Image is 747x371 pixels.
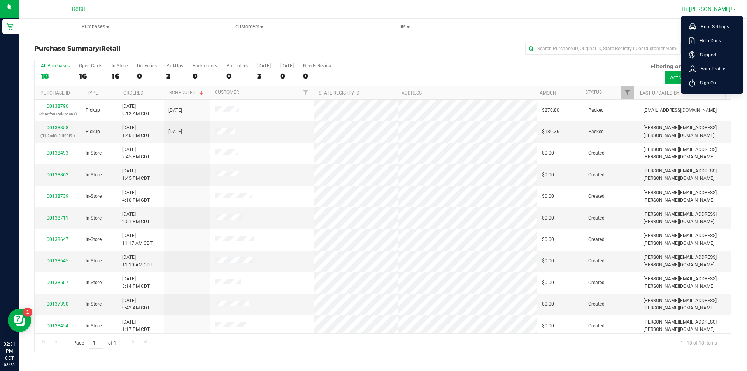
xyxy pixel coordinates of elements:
span: $0.00 [542,279,554,287]
div: [DATE] [257,63,271,69]
span: [DATE] 3:14 PM CDT [122,275,150,290]
a: 00138507 [47,280,68,285]
div: PickUps [166,63,183,69]
div: 0 [303,72,332,81]
span: Created [588,236,605,243]
span: Retail [101,45,120,52]
a: 00138645 [47,258,68,264]
a: Ordered [123,90,144,96]
th: Address [395,86,533,100]
span: In-Store [86,193,102,200]
p: 08/25 [4,362,15,367]
div: Pre-orders [226,63,248,69]
span: [DATE] 11:10 AM CDT [122,254,153,269]
span: In-Store [86,301,102,308]
span: Created [588,193,605,200]
div: 0 [280,72,294,81]
div: 0 [137,72,157,81]
a: 00138454 [47,323,68,329]
span: Print Settings [696,23,729,31]
span: [EMAIL_ADDRESS][DOMAIN_NAME] [644,107,717,114]
iframe: Resource center unread badge [23,308,32,317]
a: Customers [172,19,326,35]
span: $0.00 [542,149,554,157]
span: Customers [173,23,326,30]
span: Created [588,215,605,222]
a: Amount [540,90,559,96]
h3: Purchase Summary: [34,45,267,52]
a: 00138790 [47,104,68,109]
span: [DATE] 4:10 PM CDT [122,189,150,204]
span: Filtering on status: [651,63,701,69]
span: [PERSON_NAME][EMAIL_ADDRESS][PERSON_NAME][DOMAIN_NAME] [644,211,726,225]
span: $0.00 [542,215,554,222]
span: Created [588,301,605,308]
span: In-Store [86,171,102,179]
span: [DATE] 11:17 AM CDT [122,232,153,247]
a: Filter [299,86,312,99]
span: Packed [588,128,604,135]
a: Type [87,90,98,96]
div: [DATE] [280,63,294,69]
div: 3 [257,72,271,81]
span: Created [588,171,605,179]
a: Purchases [19,19,172,35]
span: Your Profile [696,65,725,73]
span: Created [588,322,605,330]
span: In-Store [86,279,102,287]
a: 00137390 [47,301,68,307]
input: 1 [89,337,103,349]
a: 00138711 [47,215,68,221]
span: Pickup [86,107,100,114]
span: $0.00 [542,322,554,330]
div: 16 [112,72,128,81]
span: $0.00 [542,236,554,243]
a: Last Updated By [640,90,679,96]
span: [DATE] 9:12 AM CDT [122,103,150,118]
span: Pickup [86,128,100,135]
span: [PERSON_NAME][EMAIL_ADDRESS][PERSON_NAME][DOMAIN_NAME] [644,167,726,182]
span: [DATE] 2:51 PM CDT [122,211,150,225]
div: Back-orders [193,63,217,69]
a: Tills [326,19,480,35]
div: 2 [166,72,183,81]
span: [DATE] 1:17 PM CDT [122,318,150,333]
span: [PERSON_NAME][EMAIL_ADDRESS][PERSON_NAME][DOMAIN_NAME] [644,254,726,269]
div: 16 [79,72,102,81]
a: 00138858 [47,125,68,130]
div: 0 [226,72,248,81]
span: Tills [326,23,479,30]
span: $0.00 [542,193,554,200]
p: (51f2cd6c54f65f9f) [39,132,76,139]
span: Help Docs [695,37,721,45]
a: 00138862 [47,172,68,178]
span: [PERSON_NAME][EMAIL_ADDRESS][PERSON_NAME][DOMAIN_NAME] [644,146,726,161]
span: In-Store [86,149,102,157]
span: [PERSON_NAME][EMAIL_ADDRESS][PERSON_NAME][DOMAIN_NAME] [644,297,726,312]
a: 00138647 [47,237,68,242]
a: State Registry ID [319,90,359,96]
iframe: Resource center [8,309,31,332]
div: In Store [112,63,128,69]
a: Customer [215,90,239,95]
div: Deliveries [137,63,157,69]
span: $180.36 [542,128,559,135]
span: [DATE] 1:45 PM CDT [122,167,150,182]
span: $0.00 [542,257,554,265]
span: Sign Out [695,79,718,87]
button: Active only [665,71,701,84]
div: Needs Review [303,63,332,69]
span: [PERSON_NAME][EMAIL_ADDRESS][PERSON_NAME][DOMAIN_NAME] [644,232,726,247]
p: (ab5df5846d3adc51) [39,110,76,118]
li: Sign Out [683,76,741,90]
span: [PERSON_NAME][EMAIL_ADDRESS][PERSON_NAME][DOMAIN_NAME] [644,124,726,139]
input: Search Purchase ID, Original ID, State Registry ID or Customer Name... [525,43,681,55]
span: [PERSON_NAME][EMAIL_ADDRESS][PERSON_NAME][DOMAIN_NAME] [644,275,726,290]
span: Created [588,279,605,287]
a: 00138739 [47,193,68,199]
span: Purchases [19,23,172,30]
a: Status [585,90,602,95]
span: [DATE] 1:40 PM CDT [122,124,150,139]
span: [DATE] 9:42 AM CDT [122,297,150,312]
